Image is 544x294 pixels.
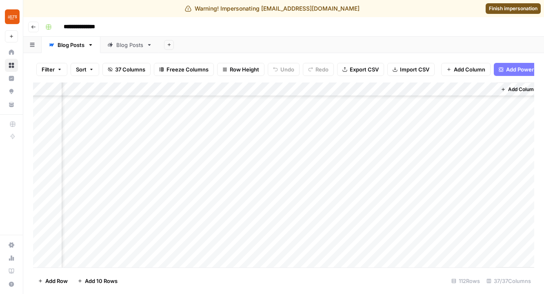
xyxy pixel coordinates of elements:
button: Add 10 Rows [73,274,122,287]
a: Opportunities [5,85,18,98]
span: Filter [42,65,55,73]
span: Row Height [230,65,259,73]
button: Freeze Columns [154,63,214,76]
a: Finish impersonation [486,3,541,14]
button: Import CSV [387,63,435,76]
div: Blog Posts [58,41,84,49]
button: Add Column [441,63,491,76]
a: Learning Hub [5,265,18,278]
a: Browse [5,59,18,72]
a: Your Data [5,98,18,111]
button: Add Row [33,274,73,287]
button: Add Column [497,84,540,95]
button: Redo [303,63,334,76]
div: Warning! Impersonating [EMAIL_ADDRESS][DOMAIN_NAME] [185,4,360,13]
img: LETS Logo [5,9,20,24]
a: Insights [5,72,18,85]
a: Home [5,46,18,59]
div: 37/37 Columns [483,274,534,287]
span: 37 Columns [115,65,145,73]
button: Sort [71,63,99,76]
span: Import CSV [400,65,429,73]
button: Undo [268,63,300,76]
span: Add 10 Rows [85,277,118,285]
span: Finish impersonation [489,5,537,12]
span: Export CSV [350,65,379,73]
span: Freeze Columns [167,65,209,73]
button: Export CSV [337,63,384,76]
div: Blog Posts [116,41,143,49]
button: Help + Support [5,278,18,291]
a: Blog Posts [42,37,100,53]
span: Add Column [508,86,537,93]
span: Add Row [45,277,68,285]
span: Redo [315,65,329,73]
a: Usage [5,252,18,265]
span: Sort [76,65,87,73]
span: Undo [280,65,294,73]
div: 112 Rows [448,274,483,287]
button: Filter [36,63,67,76]
a: Blog Posts [100,37,159,53]
span: Add Column [454,65,485,73]
button: Workspace: LETS [5,7,18,27]
a: Settings [5,238,18,252]
button: Row Height [217,63,264,76]
button: 37 Columns [102,63,151,76]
